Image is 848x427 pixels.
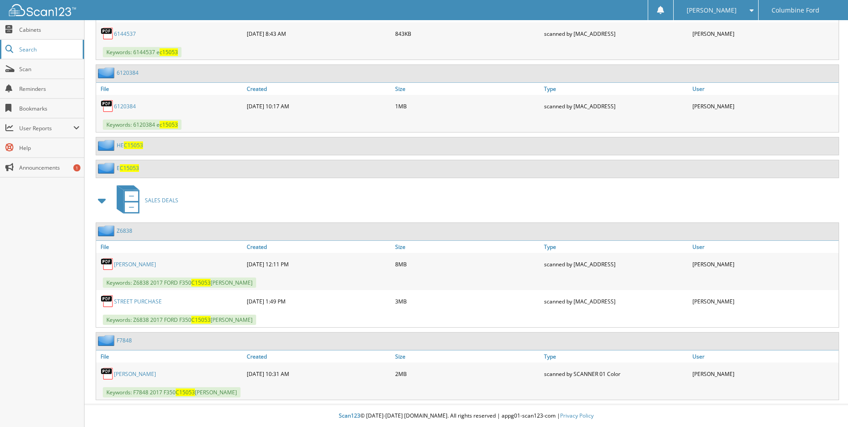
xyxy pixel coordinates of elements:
span: Cabinets [19,26,80,34]
a: 6120384 [114,102,136,110]
a: Created [245,83,393,95]
div: [DATE] 12:11 PM [245,255,393,273]
a: Size [393,83,541,95]
a: File [96,83,245,95]
span: C15053 [124,141,143,149]
div: 3MB [393,292,541,310]
div: [PERSON_NAME] [690,97,839,115]
a: EC15053 [117,164,139,172]
div: [DATE] 8:43 AM [245,25,393,43]
a: [PERSON_NAME] [114,260,156,268]
iframe: Chat Widget [803,384,848,427]
a: Z6838 [117,227,132,235]
span: Columbine Ford [772,8,819,13]
div: scanned by [MAC_ADDRESS] [542,255,690,273]
div: scanned by [MAC_ADDRESS] [542,97,690,115]
div: scanned by [MAC_ADDRESS] [542,292,690,310]
div: [PERSON_NAME] [690,25,839,43]
img: scan123-logo-white.svg [9,4,76,16]
a: Type [542,350,690,363]
img: PDF.png [101,257,114,271]
a: Created [245,350,393,363]
div: 1 [73,164,80,171]
a: Size [393,241,541,253]
span: Search [19,46,78,53]
img: PDF.png [101,99,114,113]
span: C15053 [120,164,139,172]
span: Announcements [19,164,80,171]
img: folder2.png [98,225,117,236]
a: File [96,241,245,253]
img: folder2.png [98,335,117,346]
a: [PERSON_NAME] [114,370,156,378]
span: c15053 [160,121,178,128]
div: 2MB [393,365,541,383]
a: HEC15053 [117,141,143,149]
div: scanned by SCANNER 01 Color [542,365,690,383]
span: SALES DEALS [145,196,178,204]
img: folder2.png [98,140,117,151]
img: PDF.png [101,295,114,308]
span: C15053 [191,316,211,324]
img: folder2.png [98,162,117,174]
a: STREET PURCHASE [114,298,162,305]
a: 6144537 [114,30,136,38]
div: [PERSON_NAME] [690,255,839,273]
img: folder2.png [98,67,117,78]
span: Scan123 [339,412,360,419]
div: [PERSON_NAME] [690,292,839,310]
span: Keywords: F7848 2017 F350 [PERSON_NAME] [103,387,240,397]
span: C15053 [176,389,195,396]
img: PDF.png [101,367,114,380]
span: Reminders [19,85,80,93]
span: User Reports [19,124,73,132]
div: scanned by [MAC_ADDRESS] [542,25,690,43]
span: Keywords: 6120384 e [103,120,181,130]
span: Keywords: Z6838 2017 FORD F350 [PERSON_NAME] [103,278,256,288]
a: Privacy Policy [560,412,594,419]
div: 843KB [393,25,541,43]
a: SALES DEALS [111,183,178,218]
div: 1MB [393,97,541,115]
a: 6120384 [117,69,139,77]
a: Size [393,350,541,363]
a: User [690,241,839,253]
a: Type [542,241,690,253]
a: Type [542,83,690,95]
img: PDF.png [101,27,114,40]
span: c15053 [160,48,178,56]
a: Created [245,241,393,253]
a: User [690,83,839,95]
span: [PERSON_NAME] [687,8,737,13]
div: © [DATE]-[DATE] [DOMAIN_NAME]. All rights reserved | appg01-scan123-com | [84,405,848,427]
span: Keywords: 6144537 e [103,47,181,57]
span: C15053 [191,279,211,286]
span: Keywords: Z6838 2017 FORD F350 [PERSON_NAME] [103,315,256,325]
span: Bookmarks [19,105,80,112]
span: Help [19,144,80,152]
div: 8MB [393,255,541,273]
div: [DATE] 10:31 AM [245,365,393,383]
div: [DATE] 10:17 AM [245,97,393,115]
div: [PERSON_NAME] [690,365,839,383]
a: F7848 [117,337,132,344]
span: Scan [19,65,80,73]
div: [DATE] 1:49 PM [245,292,393,310]
a: File [96,350,245,363]
a: User [690,350,839,363]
